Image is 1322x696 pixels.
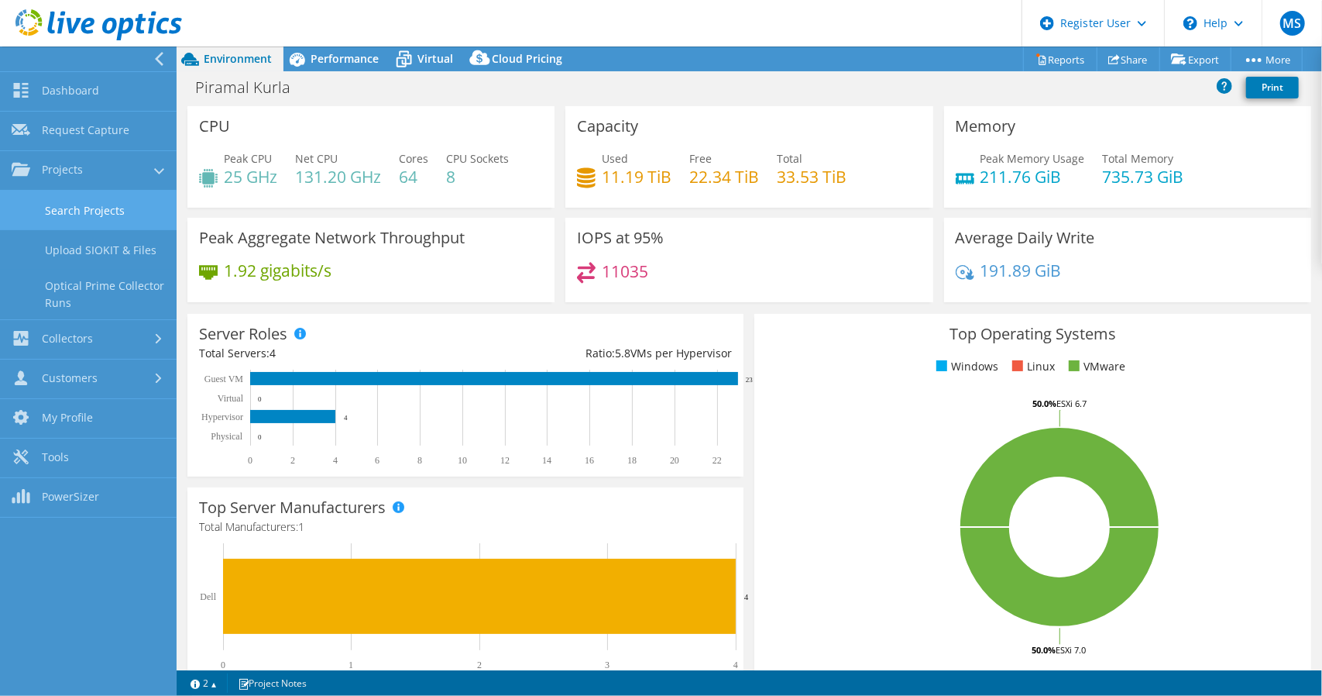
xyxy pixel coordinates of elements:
[248,455,252,466] text: 0
[777,151,802,166] span: Total
[458,455,467,466] text: 10
[295,168,381,185] h4: 131.20 GHz
[744,592,749,601] text: 4
[258,433,262,441] text: 0
[465,345,732,362] div: Ratio: VMs per Hypervisor
[1280,11,1305,36] span: MS
[602,263,648,280] h4: 11035
[333,455,338,466] text: 4
[1103,168,1184,185] h4: 735.73 GiB
[298,519,304,534] span: 1
[602,151,628,166] span: Used
[713,455,722,466] text: 22
[1056,644,1086,656] tspan: ESXi 7.0
[1103,151,1174,166] span: Total Memory
[500,455,510,466] text: 12
[218,393,244,404] text: Virtual
[980,262,1062,279] h4: 191.89 GiB
[577,118,638,135] h3: Capacity
[199,519,732,536] h4: Total Manufacturers:
[689,168,759,185] h4: 22.34 TiB
[446,168,509,185] h4: 8
[188,79,314,96] h1: Piramal Kurla
[270,346,276,360] span: 4
[1032,398,1056,409] tspan: 50.0%
[1008,358,1055,375] li: Linux
[211,431,242,442] text: Physical
[227,674,318,693] a: Project Notes
[777,168,846,185] h4: 33.53 TiB
[492,51,562,66] span: Cloud Pricing
[605,660,609,670] text: 3
[1231,47,1303,71] a: More
[1056,398,1087,409] tspan: ESXi 6.7
[417,51,453,66] span: Virtual
[290,455,295,466] text: 2
[204,374,243,384] text: Guest VM
[956,229,1095,246] h3: Average Daily Write
[221,660,225,670] text: 0
[199,229,465,246] h3: Peak Aggregate Network Throughput
[615,346,630,360] span: 5.8
[766,326,1299,343] h3: Top Operating Systems
[446,151,509,166] span: CPU Sockets
[224,262,331,279] h4: 1.92 gigabits/s
[585,455,594,466] text: 16
[199,118,230,135] h3: CPU
[956,118,1016,135] h3: Memory
[477,660,482,670] text: 2
[932,358,998,375] li: Windows
[344,414,348,422] text: 4
[258,395,262,403] text: 0
[1159,47,1231,71] a: Export
[200,591,216,602] text: Dell
[375,455,379,466] text: 6
[201,412,243,422] text: Hypervisor
[180,674,228,693] a: 2
[689,151,712,166] span: Free
[980,168,1085,185] h4: 211.76 GiB
[980,151,1085,166] span: Peak Memory Usage
[577,229,664,246] h3: IOPS at 95%
[417,455,422,466] text: 8
[733,660,738,670] text: 4
[199,326,287,343] h3: Server Roles
[1097,47,1160,71] a: Share
[295,151,338,166] span: Net CPU
[399,151,428,166] span: Cores
[602,168,671,185] h4: 11.19 TiB
[1246,77,1299,98] a: Print
[1065,358,1125,375] li: VMware
[399,168,428,185] h4: 64
[199,499,386,516] h3: Top Server Manufacturers
[670,455,679,466] text: 20
[1183,16,1197,30] svg: \n
[204,51,272,66] span: Environment
[311,51,379,66] span: Performance
[349,660,353,670] text: 1
[542,455,551,466] text: 14
[746,376,754,384] text: 23
[224,168,277,185] h4: 25 GHz
[1023,47,1097,71] a: Reports
[224,151,272,166] span: Peak CPU
[627,455,637,466] text: 18
[1032,644,1056,656] tspan: 50.0%
[199,345,465,362] div: Total Servers:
